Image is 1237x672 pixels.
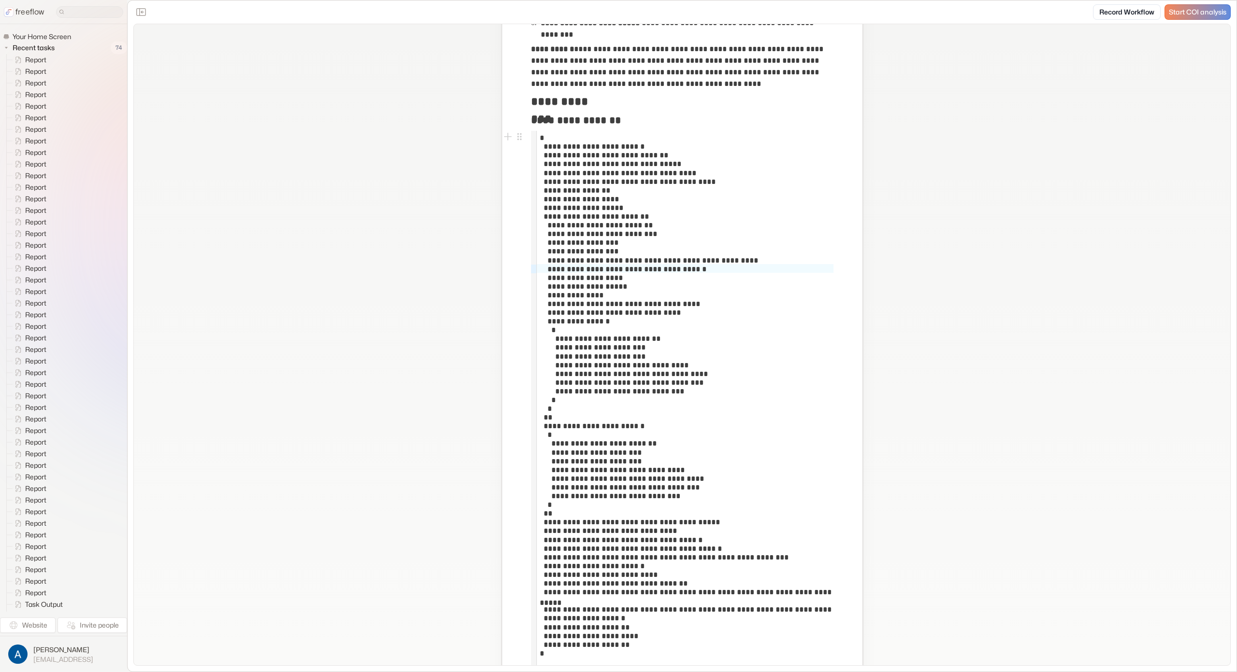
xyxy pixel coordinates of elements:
[111,42,127,54] span: 74
[7,309,50,321] a: Report
[23,78,49,88] span: Report
[23,588,49,598] span: Report
[7,402,50,413] a: Report
[23,159,49,169] span: Report
[11,43,58,53] span: Recent tasks
[6,642,121,666] button: [PERSON_NAME][EMAIL_ADDRESS]
[23,414,49,424] span: Report
[1169,8,1226,16] span: Start COI analysis
[7,239,50,251] a: Report
[3,32,75,42] a: Your Home Screen
[7,193,50,205] a: Report
[23,600,66,609] span: Task Output
[23,495,49,505] span: Report
[23,472,49,482] span: Report
[23,345,49,354] span: Report
[7,54,50,66] a: Report
[7,575,50,587] a: Report
[23,171,49,181] span: Report
[33,645,93,655] span: [PERSON_NAME]
[7,448,50,460] a: Report
[7,436,50,448] a: Report
[23,553,49,563] span: Report
[23,298,49,308] span: Report
[8,644,28,664] img: profile
[7,610,67,622] a: Task Output
[7,100,50,112] a: Report
[7,413,50,425] a: Report
[23,391,49,401] span: Report
[7,135,50,147] a: Report
[1165,4,1231,20] a: Start COI analysis
[7,506,50,518] a: Report
[7,321,50,332] a: Report
[3,42,58,54] button: Recent tasks
[23,507,49,517] span: Report
[7,471,50,483] a: Report
[23,206,49,215] span: Report
[23,426,49,435] span: Report
[23,542,49,551] span: Report
[7,228,50,239] a: Report
[7,494,50,506] a: Report
[7,216,50,228] a: Report
[23,437,49,447] span: Report
[7,344,50,355] a: Report
[23,484,49,493] span: Report
[23,182,49,192] span: Report
[23,136,49,146] span: Report
[23,252,49,262] span: Report
[7,564,50,575] a: Report
[7,425,50,436] a: Report
[23,67,49,76] span: Report
[23,148,49,157] span: Report
[7,251,50,263] a: Report
[7,483,50,494] a: Report
[23,125,49,134] span: Report
[11,32,74,42] span: Your Home Screen
[7,552,50,564] a: Report
[7,332,50,344] a: Report
[23,403,49,412] span: Report
[23,449,49,459] span: Report
[23,310,49,320] span: Report
[7,367,50,378] a: Report
[7,286,50,297] a: Report
[7,460,50,471] a: Report
[23,565,49,574] span: Report
[7,89,50,100] a: Report
[7,518,50,529] a: Report
[7,297,50,309] a: Report
[1093,4,1161,20] a: Record Workflow
[7,170,50,182] a: Report
[23,576,49,586] span: Report
[7,355,50,367] a: Report
[23,611,66,621] span: Task Output
[514,131,525,142] button: Open block menu
[23,217,49,227] span: Report
[7,390,50,402] a: Report
[7,158,50,170] a: Report
[23,113,49,123] span: Report
[23,229,49,238] span: Report
[7,541,50,552] a: Report
[23,194,49,204] span: Report
[23,287,49,296] span: Report
[23,275,49,285] span: Report
[7,529,50,541] a: Report
[23,55,49,65] span: Report
[23,379,49,389] span: Report
[23,101,49,111] span: Report
[23,368,49,378] span: Report
[7,147,50,158] a: Report
[58,617,127,633] button: Invite people
[23,333,49,343] span: Report
[7,599,67,610] a: Task Output
[7,66,50,77] a: Report
[7,587,50,599] a: Report
[4,6,44,18] a: freeflow
[23,461,49,470] span: Report
[133,4,149,20] button: Close the sidebar
[7,77,50,89] a: Report
[7,182,50,193] a: Report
